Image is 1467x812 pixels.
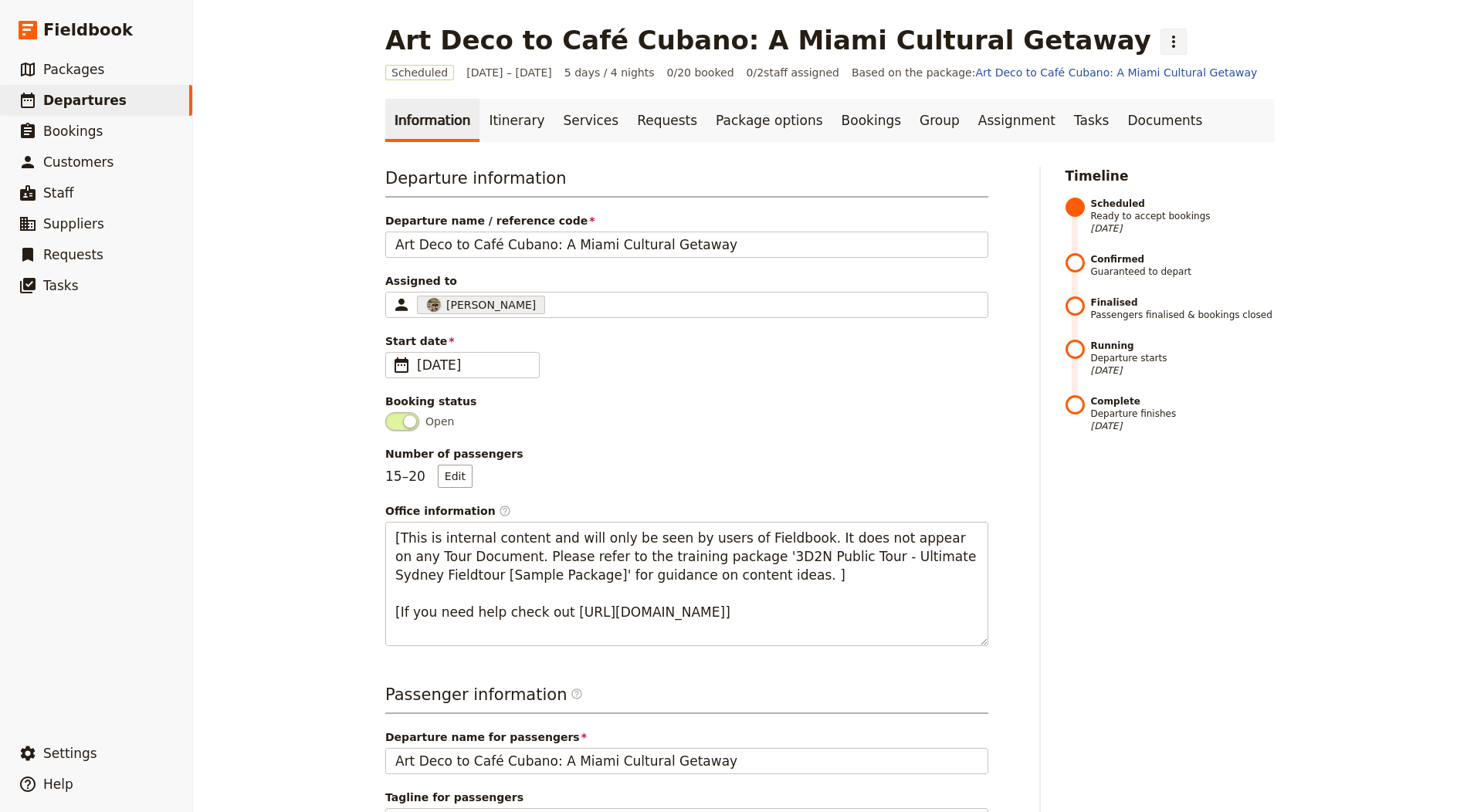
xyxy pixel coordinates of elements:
[385,65,454,80] span: Scheduled
[1091,253,1276,266] strong: Confirmed
[392,356,411,374] span: ​
[438,465,473,488] button: Number of passengers15–20
[385,748,988,774] input: Departure name for passengers
[1160,29,1187,55] button: Actions
[385,213,988,228] span: Departure name / reference code
[385,99,479,142] a: Information
[499,505,511,517] span: ​
[628,99,706,142] a: Requests
[832,99,910,142] a: Bookings
[1091,296,1276,321] span: Passengers finalised & bookings closed
[667,65,734,80] span: 0/20 booked
[1118,99,1211,142] a: Documents
[1091,253,1276,278] span: Guaranteed to depart
[385,273,988,289] span: Assigned to
[571,688,583,700] span: ​
[385,465,473,488] p: 15 – 20
[548,296,551,314] input: Assigned toProfile[PERSON_NAME]Clear input
[385,167,988,198] h3: Departure information
[1065,99,1119,142] a: Tasks
[466,65,552,80] span: [DATE] – [DATE]
[43,154,113,170] span: Customers
[479,99,554,142] a: Itinerary
[1091,198,1276,235] span: Ready to accept bookings
[706,99,832,142] a: Package options
[1091,364,1276,377] span: [DATE]
[385,25,1151,56] h1: Art Deco to Café Cubano: A Miami Cultural Getaway
[43,216,104,232] span: Suppliers
[43,19,133,42] span: Fieldbook
[385,729,988,745] span: Departure name for passengers
[1091,420,1276,432] span: [DATE]
[1091,198,1276,210] strong: Scheduled
[43,278,79,293] span: Tasks
[43,776,73,792] span: Help
[1091,395,1276,432] span: Departure finishes
[969,99,1065,142] a: Assignment
[385,683,988,714] h3: Passenger information
[1091,340,1276,352] strong: Running
[385,503,988,519] span: Office information
[1091,340,1276,377] span: Departure starts
[1066,167,1276,185] h2: Timeline
[43,62,104,77] span: Packages
[43,185,74,201] span: Staff
[564,65,655,80] span: 5 days / 4 nights
[417,356,530,374] span: [DATE]
[975,66,1257,79] a: Art Deco to Café Cubano: A Miami Cultural Getaway
[43,93,127,108] span: Departures
[910,99,969,142] a: Group
[43,123,103,139] span: Bookings
[385,790,988,805] span: Tagline for passengers
[43,247,103,262] span: Requests
[1091,395,1276,408] strong: Complete
[1091,222,1276,235] span: [DATE]
[385,394,988,409] div: Booking status
[1091,296,1276,309] strong: Finalised
[425,414,454,429] span: Open
[385,522,988,646] textarea: Office information​
[43,746,97,761] span: Settings
[426,297,442,313] img: Profile
[446,297,536,313] span: [PERSON_NAME]
[385,333,988,349] span: Start date
[385,446,988,462] span: Number of passengers
[571,688,583,706] span: ​
[554,99,628,142] a: Services
[747,65,839,80] span: 0 / 2 staff assigned
[385,232,988,258] input: Departure name / reference code
[852,65,1258,80] span: Based on the package:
